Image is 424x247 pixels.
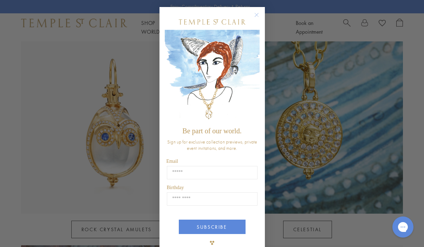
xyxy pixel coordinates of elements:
button: Close dialog [256,14,265,23]
button: SUBSCRIBE [179,220,246,234]
img: c4a9eb12-d91a-4d4a-8ee0-386386f4f338.jpeg [165,30,260,123]
input: Email [167,166,257,179]
span: Sign up for exclusive collection previews, private event invitations, and more. [167,139,257,151]
span: Be part of our world. [182,127,241,135]
img: Temple St. Clair [179,19,246,25]
span: Email [167,159,178,164]
span: Birthday [167,185,184,190]
iframe: Gorgias live chat messenger [389,214,417,240]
